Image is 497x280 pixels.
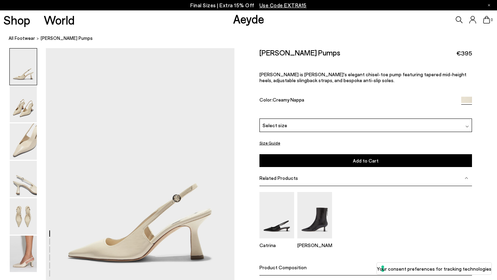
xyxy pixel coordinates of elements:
p: Final Sizes | Extra 15% Off [190,1,307,10]
button: Add to Cart [259,154,472,167]
span: Select size [263,122,287,129]
span: Add to Cart [353,158,379,164]
span: Navigate to /collections/ss25-final-sizes [259,2,307,8]
a: Catrina Slingback Pumps Catrina [259,234,294,248]
span: Product Composition [259,264,307,270]
a: World [44,14,75,26]
button: Your consent preferences for tracking technologies [377,263,491,274]
div: Color: [259,97,455,105]
a: Shop [3,14,30,26]
span: Creamy Nappa [273,97,304,103]
p: [PERSON_NAME] is [PERSON_NAME]'s elegant chisel-toe pump featuring tapered mid-height heels, adju... [259,71,472,83]
nav: breadcrumb [9,29,497,48]
h2: [PERSON_NAME] Pumps [259,48,340,57]
img: svg%3E [465,125,469,128]
img: Fernanda Slingback Pumps - Image 1 [10,49,37,85]
p: [PERSON_NAME] [297,242,332,248]
span: 0 [490,18,494,22]
img: Sila Dual-Toned Boots [297,192,332,238]
img: Fernanda Slingback Pumps - Image 6 [10,236,37,272]
a: 0 [483,16,490,24]
span: [PERSON_NAME] Pumps [41,35,93,42]
img: Fernanda Slingback Pumps - Image 3 [10,123,37,160]
img: svg%3E [465,176,468,180]
label: Your consent preferences for tracking technologies [377,265,491,272]
button: Size Guide [259,139,280,147]
span: €395 [456,49,472,58]
img: Fernanda Slingback Pumps - Image 2 [10,86,37,122]
img: Fernanda Slingback Pumps - Image 4 [10,161,37,197]
a: Sila Dual-Toned Boots [PERSON_NAME] [297,234,332,248]
img: Catrina Slingback Pumps [259,192,294,238]
img: Fernanda Slingback Pumps - Image 5 [10,198,37,235]
a: All Footwear [9,35,35,42]
p: Catrina [259,242,294,248]
a: Aeyde [233,11,264,26]
span: Related Products [259,175,298,181]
